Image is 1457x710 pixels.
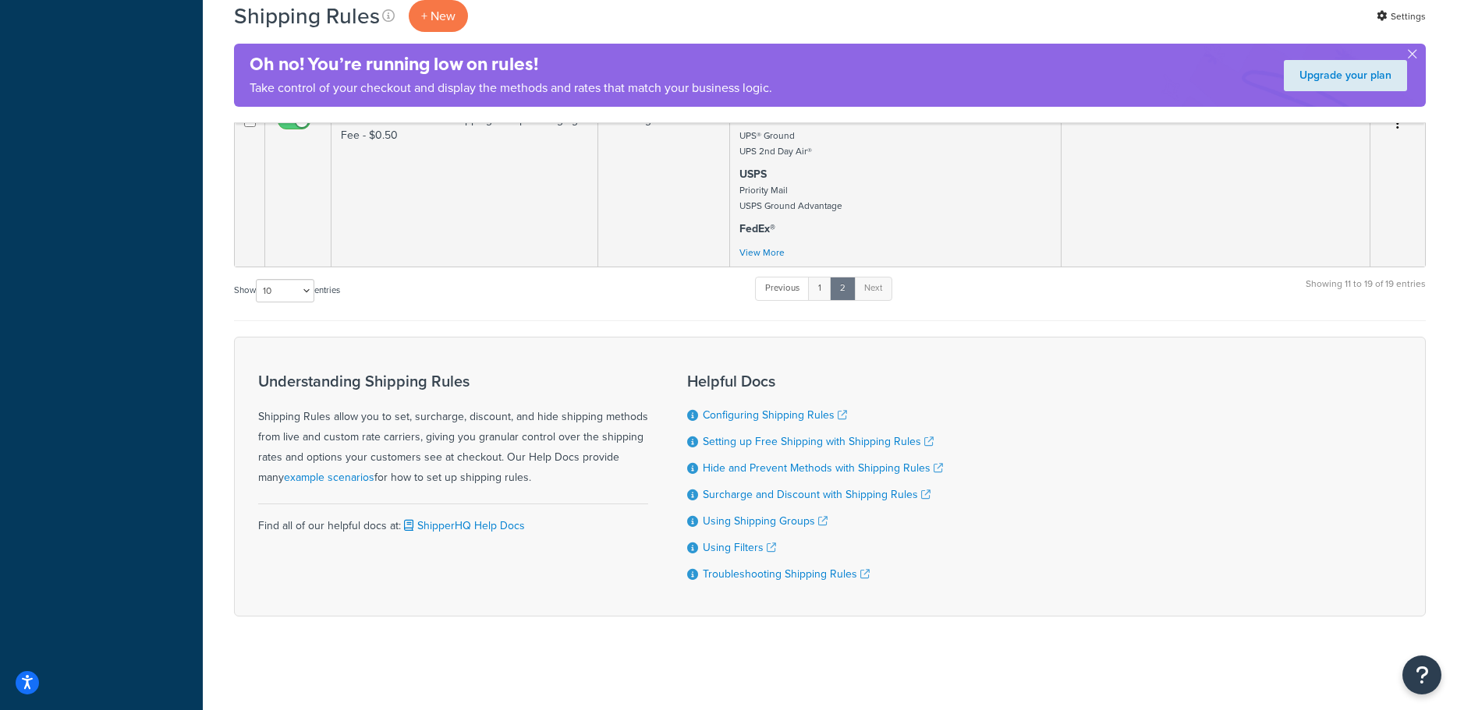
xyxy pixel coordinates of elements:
[250,77,772,99] p: Take control of your checkout and display the methods and rates that match your business logic.
[234,279,340,302] label: Show entries
[703,433,934,450] a: Setting up Free Shipping with Shipping Rules
[854,277,892,300] a: Next
[703,407,847,423] a: Configuring Shipping Rules
[739,221,775,237] strong: FedEx®
[739,183,842,213] small: Priority Mail USPS Ground Advantage
[284,469,374,486] a: example scenarios
[258,373,648,390] h3: Understanding Shipping Rules
[598,105,730,267] td: Surcharge
[808,277,831,300] a: 1
[256,279,314,302] select: Showentries
[1306,275,1426,309] div: Showing 11 to 19 of 19 entries
[250,51,772,77] h4: Oh no! You’re running low on rules!
[687,373,943,390] h3: Helpful Docs
[703,513,828,529] a: Using Shipping Groups
[755,277,810,300] a: Previous
[258,373,648,488] div: Shipping Rules allow you to set, surcharge, discount, and hide shipping methods from live and cus...
[703,539,776,556] a: Using Filters
[739,245,785,260] a: View More
[1284,60,1407,91] a: Upgrade your plan
[739,166,767,182] strong: USPS
[703,566,870,582] a: Troubleshooting Shipping Rules
[739,129,812,158] small: UPS® Ground UPS 2nd Day Air®
[401,517,525,534] a: ShipperHQ Help Docs
[703,460,943,476] a: Hide and Prevent Methods with Shipping Rules
[1402,655,1441,694] button: Open Resource Center
[830,277,856,300] a: 2
[1377,5,1426,27] a: Settings
[331,105,598,267] td: Trash Can Pen Holder Shipping Group Packaging Fee - $0.50
[234,1,380,31] h1: Shipping Rules
[258,503,648,536] div: Find all of our helpful docs at:
[703,486,931,503] a: Surcharge and Discount with Shipping Rules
